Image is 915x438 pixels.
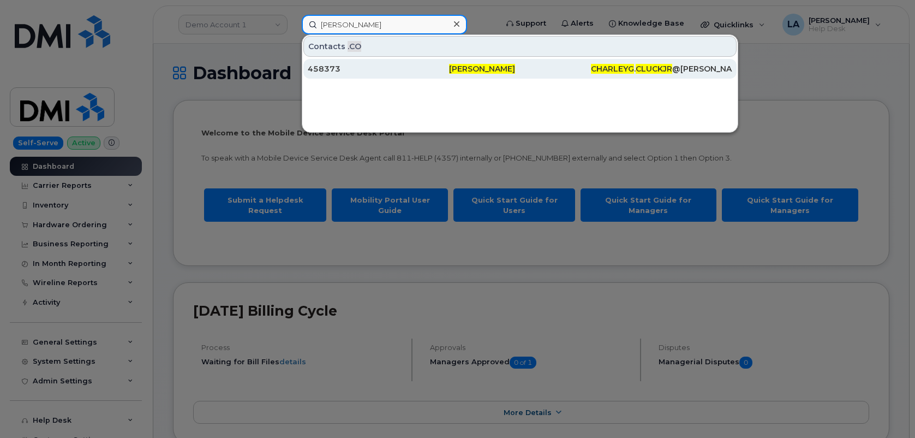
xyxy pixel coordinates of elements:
span: [PERSON_NAME] [449,64,515,74]
div: . @[PERSON_NAME][DOMAIN_NAME] [591,63,732,74]
span: CLUCKJR [636,64,672,74]
div: 458373 [308,63,449,74]
span: .CO [348,41,361,52]
span: CHARLEYG [591,64,634,74]
div: Contacts [303,36,737,57]
a: 458373[PERSON_NAME]CHARLEYG.CLUCKJR@[PERSON_NAME][DOMAIN_NAME] [303,59,737,79]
